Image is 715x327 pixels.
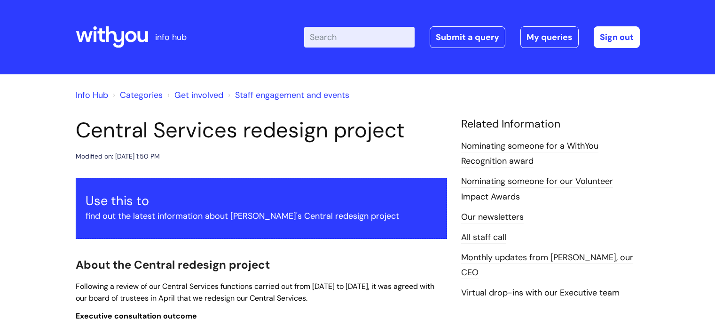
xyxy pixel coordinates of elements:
input: Search [304,27,415,48]
a: All staff call [461,231,506,244]
li: Solution home [110,88,163,103]
div: Modified on: [DATE] 1:50 PM [76,151,160,162]
span: Following a review of our Central Services functions carried out from [DATE] to [DATE], it was ag... [76,281,434,303]
a: Virtual drop-ins with our Executive team [461,287,620,299]
p: info hub [155,30,187,45]
h4: Related Information [461,118,640,131]
h1: Central Services redesign project [76,118,447,143]
a: Info Hub [76,89,108,101]
span: About the Central redesign project [76,257,270,272]
a: Categories [120,89,163,101]
span: Executive consultation outcome [76,311,197,321]
li: Staff engagement and events [226,88,349,103]
a: Submit a query [430,26,505,48]
h3: Use this to [86,193,437,208]
a: Sign out [594,26,640,48]
a: Get involved [174,89,223,101]
a: Monthly updates from [PERSON_NAME], our CEO [461,252,633,279]
a: Nominating someone for our Volunteer Impact Awards [461,175,613,203]
p: find out the latest information about [PERSON_NAME]'s Central redesign project [86,208,437,223]
a: Nominating someone for a WithYou Recognition award [461,140,598,167]
li: Get involved [165,88,223,103]
a: Our newsletters [461,211,524,223]
a: My queries [520,26,579,48]
a: Staff engagement and events [235,89,349,101]
div: | - [304,26,640,48]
